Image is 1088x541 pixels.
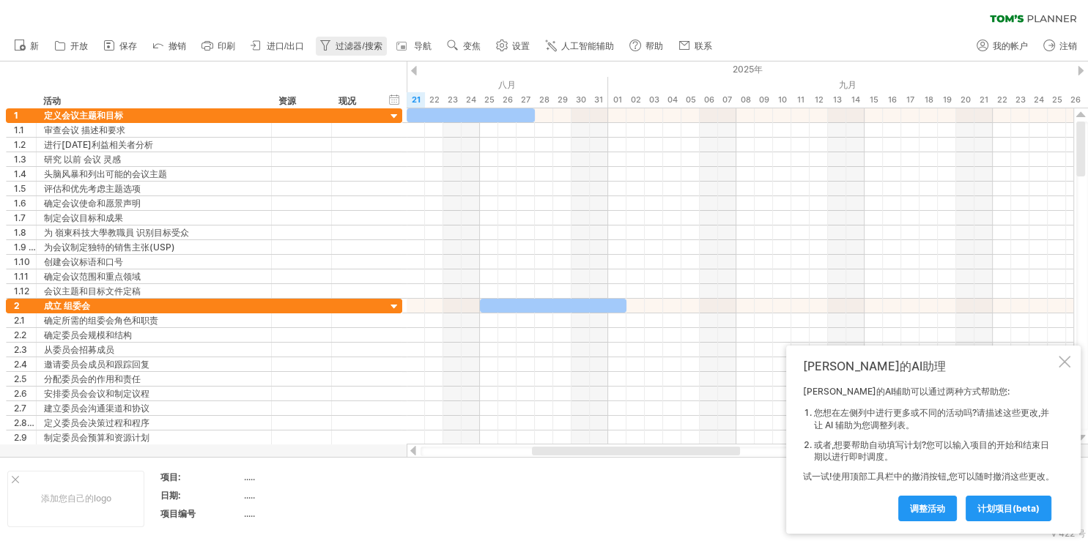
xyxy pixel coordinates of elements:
[44,387,264,400] div: 安排委员会会议和制定议程
[773,92,791,108] div: 2025年9月10日星期三
[44,416,264,430] div: 定义委员会决策过程和程序
[443,92,462,108] div: 2025年8月23日 星期六
[51,37,92,56] a: 开放
[14,225,36,239] div: 1.8
[814,439,1056,464] li: 或者,想要帮助自动填写计划?您可以输入项目的开始和结束日期以进行即时调度。
[43,94,263,108] div: 活动
[14,196,36,210] div: 1.6
[645,41,663,51] span: 帮助
[14,299,36,313] div: 2
[14,167,36,181] div: 1.4
[414,41,432,51] span: 导航
[1066,92,1084,108] div: 2025年9月26日星期五
[480,92,498,108] div: 2025年8月25日星期一
[1059,41,1077,51] span: 注销
[160,507,241,520] div: 项目编号
[492,37,534,56] a: 设置
[44,372,264,386] div: 分配委员会的作用和责任
[645,92,663,108] div: 2025年9月3日星期三
[810,92,828,108] div: 2025年9月12日星期五
[993,41,1028,51] span: 我的帐户
[1011,92,1029,108] div: 2025年9月23日星期二
[736,92,755,108] div: 2025年9月8日 星期一
[695,41,712,51] span: 联系
[14,430,36,444] div: 2.9
[149,37,190,56] a: 撤销
[44,225,264,239] div: 为 嶺東科技大學教職員 识别目标受众
[160,471,241,483] div: 项目:
[44,313,264,327] div: 确定所需的组委会角色和职责
[44,269,264,283] div: 确定会议范围和重点领域
[14,211,36,225] div: 1.7
[1029,92,1048,108] div: 2025年9月24日星期三
[14,255,36,269] div: 1.10
[791,92,810,108] div: 2025年9月11日星期四
[1040,37,1081,56] a: 注销
[14,401,36,415] div: 2.7
[919,92,938,108] div: 2025年9月18日星期四
[44,108,264,122] div: 定义会议主题和目标
[846,92,865,108] div: 2025年9月14日 星期日
[993,92,1011,108] div: 2025年9月22日星期一
[44,138,264,152] div: 进行[DATE]利益相关者分析
[1051,528,1086,540] div: v 422 号
[663,92,681,108] div: 2025年9月4日星期四
[974,92,993,108] div: 2025年9月21日 星期日
[803,386,1056,521] div: [PERSON_NAME]的AI辅助可以通过两种方式帮助您: 试一试!使用顶部工具栏中的撤消按钮,您可以随时撤消这些更改。
[535,92,553,108] div: 2025年8月28日星期四
[973,37,1032,56] a: 我的帐户
[608,92,626,108] div: 2025年9月1日 星期一
[198,37,240,56] a: 印刷
[803,359,1056,375] div: [PERSON_NAME]的AI助理
[14,138,36,152] div: 1.2
[44,343,264,357] div: 从委员会招募成员
[44,430,264,444] div: 制定委员会预算和资源计划
[675,37,717,56] a: 联系
[44,240,264,254] div: 为会议制定独特的销售主张(USP)
[44,255,264,269] div: 创建会议标语和口号
[14,313,36,327] div: 2.1
[14,387,36,400] div: 2.6
[590,92,608,108] div: 2025年8月31日 星期日
[70,41,88,51] span: 开放
[14,328,36,342] div: 2.2
[316,37,386,56] a: 过滤器/搜索
[100,37,141,56] a: 保存
[44,182,264,195] div: 评估和优先考虑主题选项
[956,92,974,108] div: 2025年9月20日 星期六
[681,92,700,108] div: 2025年9月5日星期五
[553,92,571,108] div: 2025年8月29日星期五
[14,269,36,283] div: 1.11
[512,41,530,51] span: 设置
[828,92,846,108] div: 2025年9月13日 星期六
[394,37,436,56] a: 导航
[898,496,957,521] a: 调整活动
[480,299,626,313] div: ​
[7,471,144,527] div: 添加您自己的logo
[30,41,39,51] span: 新
[44,284,264,298] div: 会议主题和目标文件定稿
[218,41,235,51] span: 印刷
[517,92,535,108] div: 2025年8月27日星期三
[278,94,323,108] div: 资源
[119,41,137,51] span: 保存
[541,37,618,56] a: 人工智能辅助
[425,92,443,108] div: 2025年8月22日星期五
[463,41,481,51] span: 变焦
[244,471,367,483] div: .....
[626,92,645,108] div: 2025年9月2日星期二
[938,92,956,108] div: 2025年9月19日 星期五
[718,92,736,108] div: 2025年9月7日 星期日
[14,357,36,371] div: 2.4
[443,37,485,56] a: 变焦
[10,37,43,56] a: 新
[571,92,590,108] div: 2025年8月30日 星期六
[14,240,36,254] div: 1.9 美国
[14,123,36,137] div: 1.1
[267,41,304,51] span: 进口/出口
[44,328,264,342] div: 确定委员会规模和结构
[336,41,382,51] span: 过滤器/搜索
[44,152,264,166] div: 研究 以前 会议 灵感
[1048,92,1066,108] div: 2025年9月25日星期四
[169,41,186,51] span: 撤销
